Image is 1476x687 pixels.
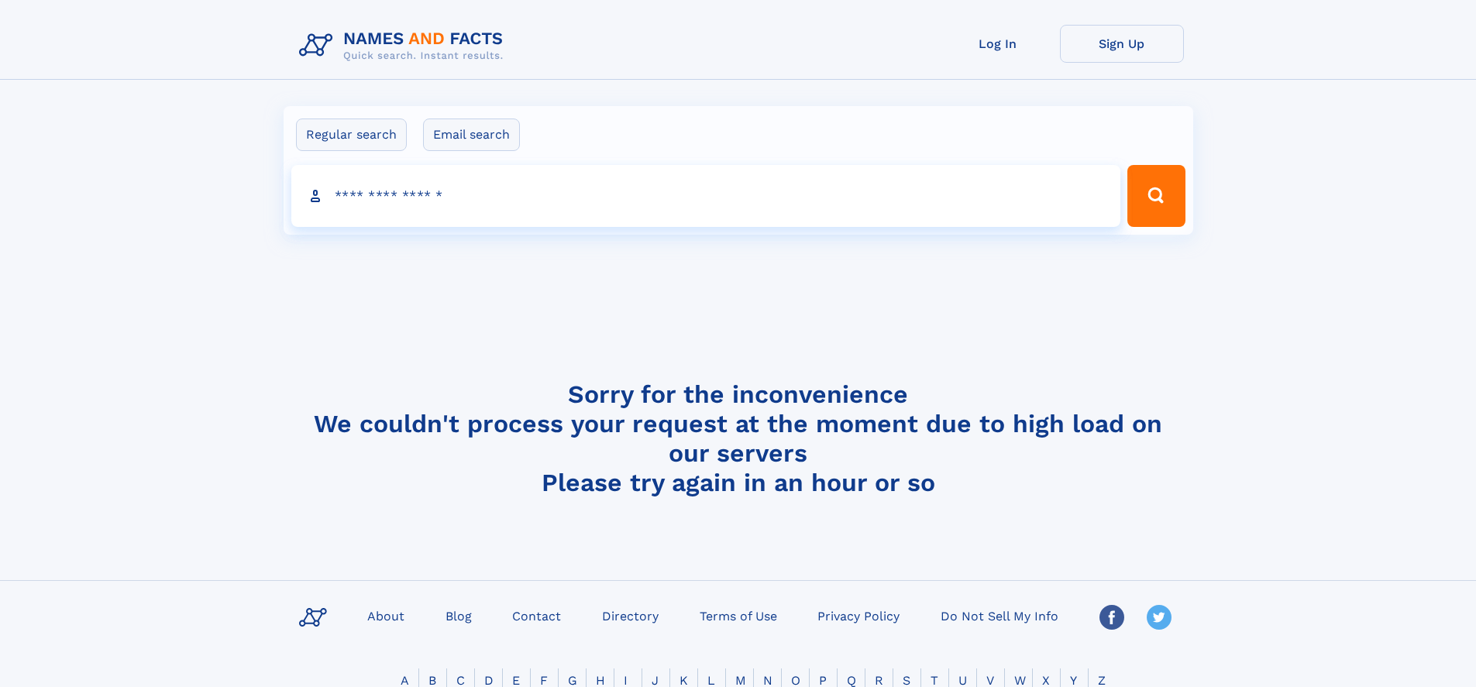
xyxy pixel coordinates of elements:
img: Facebook [1099,605,1124,630]
label: Email search [423,119,520,151]
a: Terms of Use [693,604,783,627]
label: Regular search [296,119,407,151]
a: Do Not Sell My Info [934,604,1065,627]
a: Privacy Policy [811,604,906,627]
h4: Sorry for the inconvenience We couldn't process your request at the moment due to high load on ou... [293,380,1184,497]
a: Log In [936,25,1060,63]
img: Logo Names and Facts [293,25,516,67]
img: Twitter [1147,605,1172,630]
a: Blog [439,604,478,627]
a: Contact [506,604,567,627]
a: About [361,604,411,627]
a: Directory [596,604,665,627]
button: Search Button [1127,165,1185,227]
input: search input [291,165,1121,227]
a: Sign Up [1060,25,1184,63]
